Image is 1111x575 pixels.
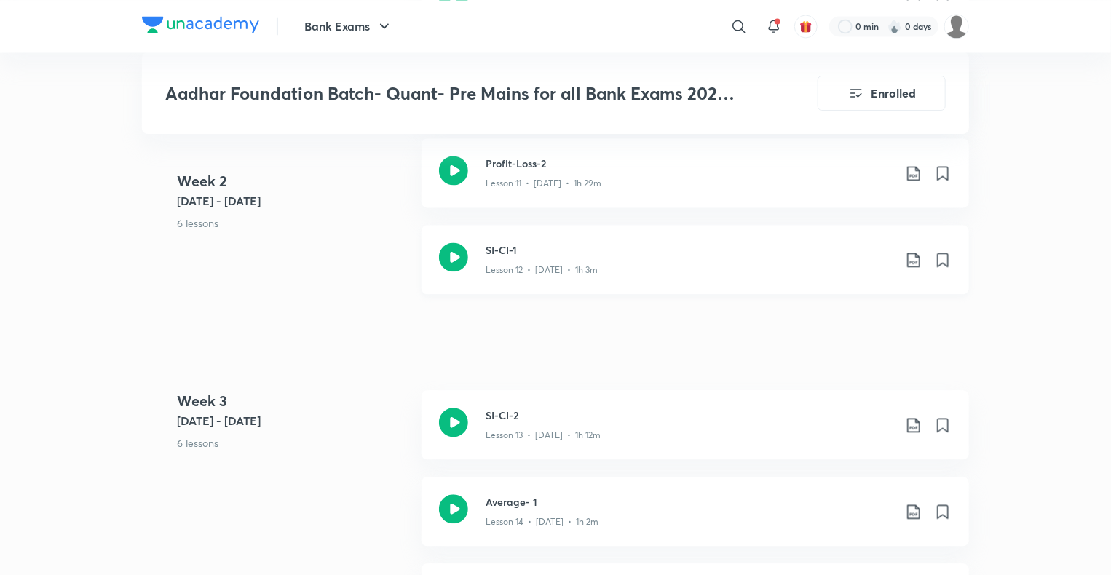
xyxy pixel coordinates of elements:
[486,429,601,442] p: Lesson 13 • [DATE] • 1h 12m
[177,435,410,451] p: 6 lessons
[887,19,902,33] img: streak
[177,193,410,210] h5: [DATE] - [DATE]
[177,216,410,231] p: 6 lessons
[486,263,598,277] p: Lesson 12 • [DATE] • 1h 3m
[142,16,259,33] img: Company Logo
[486,177,601,190] p: Lesson 11 • [DATE] • 1h 29m
[486,515,598,528] p: Lesson 14 • [DATE] • 1h 2m
[165,83,735,104] h3: Aadhar Foundation Batch- Quant- Pre Mains for all Bank Exams 2025-26
[486,408,893,423] h3: SI-CI-2
[818,76,946,111] button: Enrolled
[799,20,813,33] img: avatar
[177,390,410,412] h4: Week 3
[422,477,969,563] a: Average- 1Lesson 14 • [DATE] • 1h 2m
[142,16,259,37] a: Company Logo
[486,494,893,509] h3: Average- 1
[486,156,893,171] h3: Profit-Loss-2
[296,12,402,41] button: Bank Exams
[177,412,410,429] h5: [DATE] - [DATE]
[486,242,893,258] h3: SI-CI-1
[422,138,969,225] a: Profit-Loss-2Lesson 11 • [DATE] • 1h 29m
[177,171,410,193] h4: Week 2
[422,390,969,477] a: SI-CI-2Lesson 13 • [DATE] • 1h 12m
[944,14,969,39] img: shruti garg
[422,225,969,312] a: SI-CI-1Lesson 12 • [DATE] • 1h 3m
[794,15,818,38] button: avatar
